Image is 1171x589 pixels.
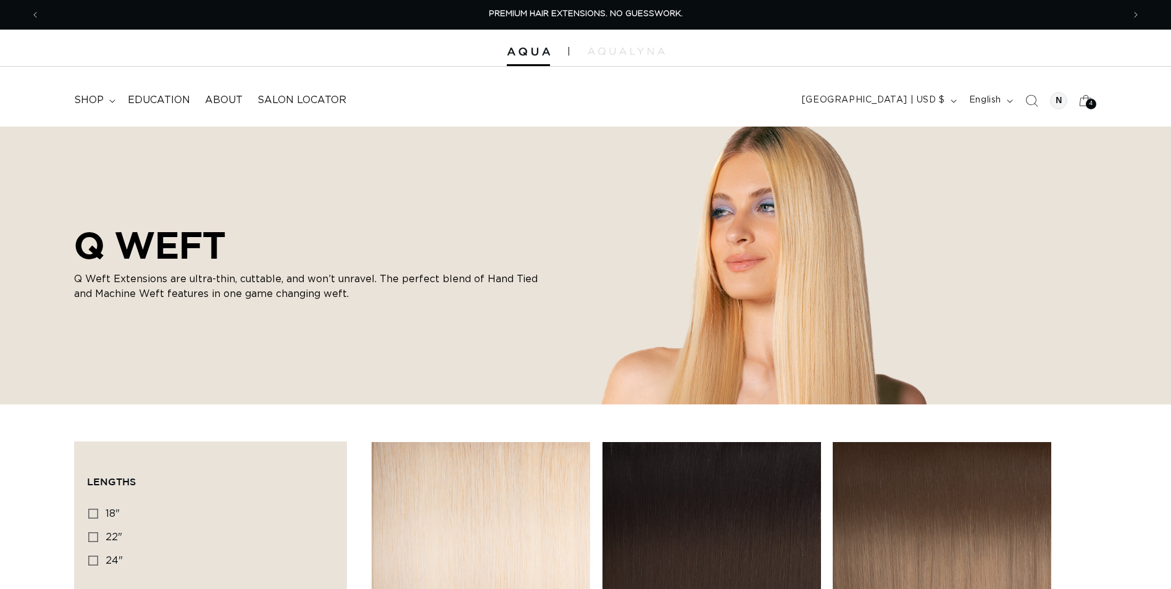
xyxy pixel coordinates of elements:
[106,556,123,566] span: 24"
[87,454,334,499] summary: Lengths (0 selected)
[74,94,104,107] span: shop
[87,476,136,487] span: Lengths
[120,86,198,114] a: Education
[794,89,962,112] button: [GEOGRAPHIC_DATA] | USD $
[106,509,120,519] span: 18"
[1122,3,1149,27] button: Next announcement
[1089,99,1093,109] span: 4
[250,86,354,114] a: Salon Locator
[128,94,190,107] span: Education
[106,532,122,542] span: 22"
[22,3,49,27] button: Previous announcement
[802,94,945,107] span: [GEOGRAPHIC_DATA] | USD $
[588,48,665,55] img: aqualyna.com
[969,94,1001,107] span: English
[198,86,250,114] a: About
[1018,87,1045,114] summary: Search
[205,94,243,107] span: About
[74,272,543,301] p: Q Weft Extensions are ultra-thin, cuttable, and won’t unravel. The perfect blend of Hand Tied and...
[489,10,683,18] span: PREMIUM HAIR EXTENSIONS. NO GUESSWORK.
[67,86,120,114] summary: shop
[962,89,1018,112] button: English
[257,94,346,107] span: Salon Locator
[74,223,543,267] h2: Q WEFT
[507,48,550,56] img: Aqua Hair Extensions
